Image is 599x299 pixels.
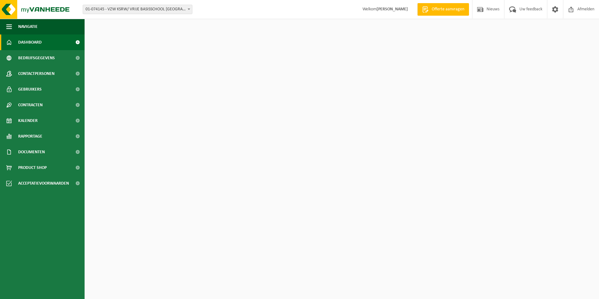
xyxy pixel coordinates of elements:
span: Offerte aanvragen [430,6,466,13]
span: Acceptatievoorwaarden [18,176,69,191]
span: Product Shop [18,160,47,176]
span: Rapportage [18,129,42,144]
span: Contracten [18,97,43,113]
span: 01-074145 - VZW KSRW/ VRIJE BASISSCHOOL DON BOSCO - SINT-NIKLAAS [83,5,192,14]
span: Contactpersonen [18,66,55,81]
span: Bedrijfsgegevens [18,50,55,66]
strong: [PERSON_NAME] [377,7,408,12]
span: Gebruikers [18,81,42,97]
span: Navigatie [18,19,38,34]
span: Documenten [18,144,45,160]
span: Dashboard [18,34,42,50]
span: Kalender [18,113,38,129]
a: Offerte aanvragen [417,3,469,16]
